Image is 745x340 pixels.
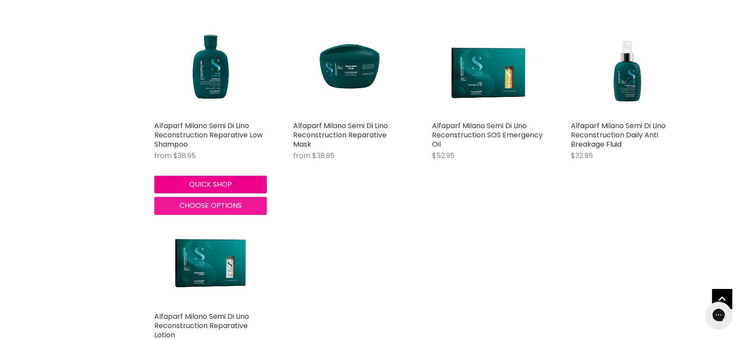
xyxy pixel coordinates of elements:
[179,200,242,211] span: Choose options
[293,4,406,117] img: Alfaparf Milano Semi Di Lino Reconstruction Reparative Mask
[154,151,171,161] span: from
[154,4,267,117] img: Alfaparf Milano Semi Di Lino Reconstruction Reparative Low Shampoo
[154,311,249,340] a: Alfaparf Milano Semi Di Lino Reconstruction Reparative Lotion
[432,121,543,149] a: Alfaparf Milano Semi Di Lino Reconstruction SOS Emergency Oil
[571,4,683,117] img: Alfaparf Milano Semi Di Lino Reconstruction Daily Anti Breakage Fluid
[312,151,335,161] span: $38.95
[571,121,666,149] a: Alfaparf Milano Semi Di Lino Reconstruction Daily Anti Breakage Fluid
[173,151,196,161] span: $38.95
[701,299,736,331] iframe: Gorgias live chat messenger
[154,195,267,307] img: Alfaparf Milano Semi Di Lino Reconstruction Reparative Lotion
[293,151,310,161] span: from
[571,151,593,161] span: $32.95
[154,197,267,214] button: Choose options
[154,121,263,149] a: Alfaparf Milano Semi Di Lino Reconstruction Reparative Low Shampoo
[293,121,388,149] a: Alfaparf Milano Semi Di Lino Reconstruction Reparative Mask
[432,151,454,161] span: $52.95
[154,176,267,193] button: Quick shop
[432,4,544,117] img: Alfaparf Milano Semi Di Lino Reconstruction SOS Emergency Oil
